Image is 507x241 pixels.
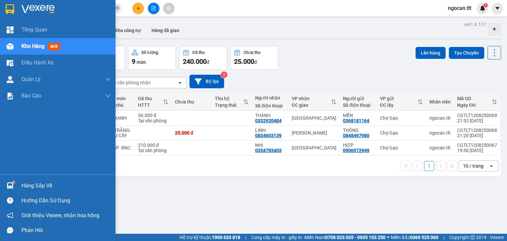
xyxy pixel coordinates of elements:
[183,58,207,65] span: 240.000
[21,25,47,34] span: Tổng Quan
[343,133,369,138] div: 0848497980
[488,22,501,36] div: Tạo kho hàng mới
[380,145,423,150] div: Chợ Gạo
[180,234,240,241] span: Hỗ trợ kỹ thuật:
[108,96,131,101] div: Tên món
[48,43,60,50] span: mới
[244,50,260,55] div: Chưa thu
[255,113,285,118] div: THÀNH
[288,93,340,111] th: Toggle SortBy
[138,118,168,123] div: Tại văn phòng
[343,148,369,153] div: 0906972949
[343,118,369,123] div: 0368181164
[189,75,224,88] button: Bộ lọc
[108,102,131,108] div: Ghi chú
[108,115,131,121] div: 1B XANH
[343,113,373,118] div: MẾN
[207,60,209,65] span: đ
[138,96,163,101] div: Đã thu
[141,50,158,55] div: Số lượng
[424,161,434,171] button: 1
[254,60,257,65] span: đ
[215,102,243,108] div: Trạng thái
[429,99,451,104] div: Nhân viên
[175,99,208,104] div: Chưa thu
[343,142,373,148] div: HỢP
[31,31,120,43] text: CGTLT1208250069
[6,4,14,14] img: logo-vxr
[325,235,386,240] strong: 0708 023 035 - 0935 103 250
[146,22,185,38] button: Hàng đã giao
[416,47,446,59] button: Lên hàng
[137,60,146,65] span: món
[343,102,373,108] div: Số điện thoại
[138,102,163,108] div: HTTT
[148,3,159,14] button: file-add
[136,6,141,11] span: plus
[343,128,373,133] div: THÔNG
[21,196,111,206] div: Hướng dẫn sử dụng
[7,93,14,100] img: solution-icon
[7,212,13,219] span: notification
[255,128,285,133] div: LINH
[108,128,131,138] div: 1X TRẮNG-TRÁI CÂY
[138,148,168,153] div: Tại văn phòng
[292,130,336,136] div: [PERSON_NAME]
[234,58,254,65] span: 25.000
[212,235,240,240] strong: 1900 633 818
[380,115,423,121] div: Chợ Gạo
[116,6,119,10] span: close-circle
[7,43,14,50] img: warehouse-icon
[454,93,500,111] th: Toggle SortBy
[484,3,487,8] span: 1
[212,93,252,111] th: Toggle SortBy
[13,181,15,183] sup: 1
[387,236,389,239] span: ⚪️
[105,93,111,99] span: down
[7,76,14,83] img: warehouse-icon
[7,60,14,66] img: warehouse-icon
[255,142,285,148] div: NHI
[132,58,135,65] span: 9
[7,182,14,189] img: warehouse-icon
[410,235,438,240] strong: 0369 525 060
[457,96,492,101] div: Mã GD
[449,47,484,59] button: Tạo Chuyến
[138,142,168,148] div: 210.000 đ
[457,142,497,148] div: CGTLT1208250067
[132,3,144,14] button: plus
[470,235,475,240] span: copyright
[457,133,497,138] div: 21:20 [DATE]
[255,118,282,123] div: 0332920484
[380,96,418,101] div: VP gửi
[457,148,497,153] div: 19:56 [DATE]
[105,79,151,86] div: Chọn văn phòng nhận
[343,96,373,101] div: Người gửi
[489,163,494,169] svg: open
[21,92,41,100] span: Báo cáo
[429,115,451,121] div: ngocan.tlt
[457,113,497,118] div: CGTLT1208250069
[21,225,111,235] div: Phản hồi
[21,211,99,220] span: Giới thiệu Vexere, nhận hoa hồng
[4,47,147,65] div: Chợ Gạo
[457,102,492,108] div: Ngày ĐH
[245,234,246,241] span: |
[215,96,243,101] div: Thu hộ
[192,50,205,55] div: Đã thu
[177,80,183,85] svg: open
[108,145,131,150] div: 7TNP -BNC
[255,148,282,153] div: 0354785403
[166,6,171,11] span: aim
[179,46,227,70] button: Đã thu240.000đ
[255,133,282,138] div: 0834603139
[491,3,503,14] button: caret-down
[221,71,227,78] sup: 2
[464,21,486,28] div: ver 1.8.137
[480,5,486,11] img: icon-new-feature
[135,93,172,111] th: Toggle SortBy
[429,130,451,136] div: ngocan.tlt
[483,3,488,8] sup: 1
[105,77,111,82] span: down
[163,3,175,14] button: aim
